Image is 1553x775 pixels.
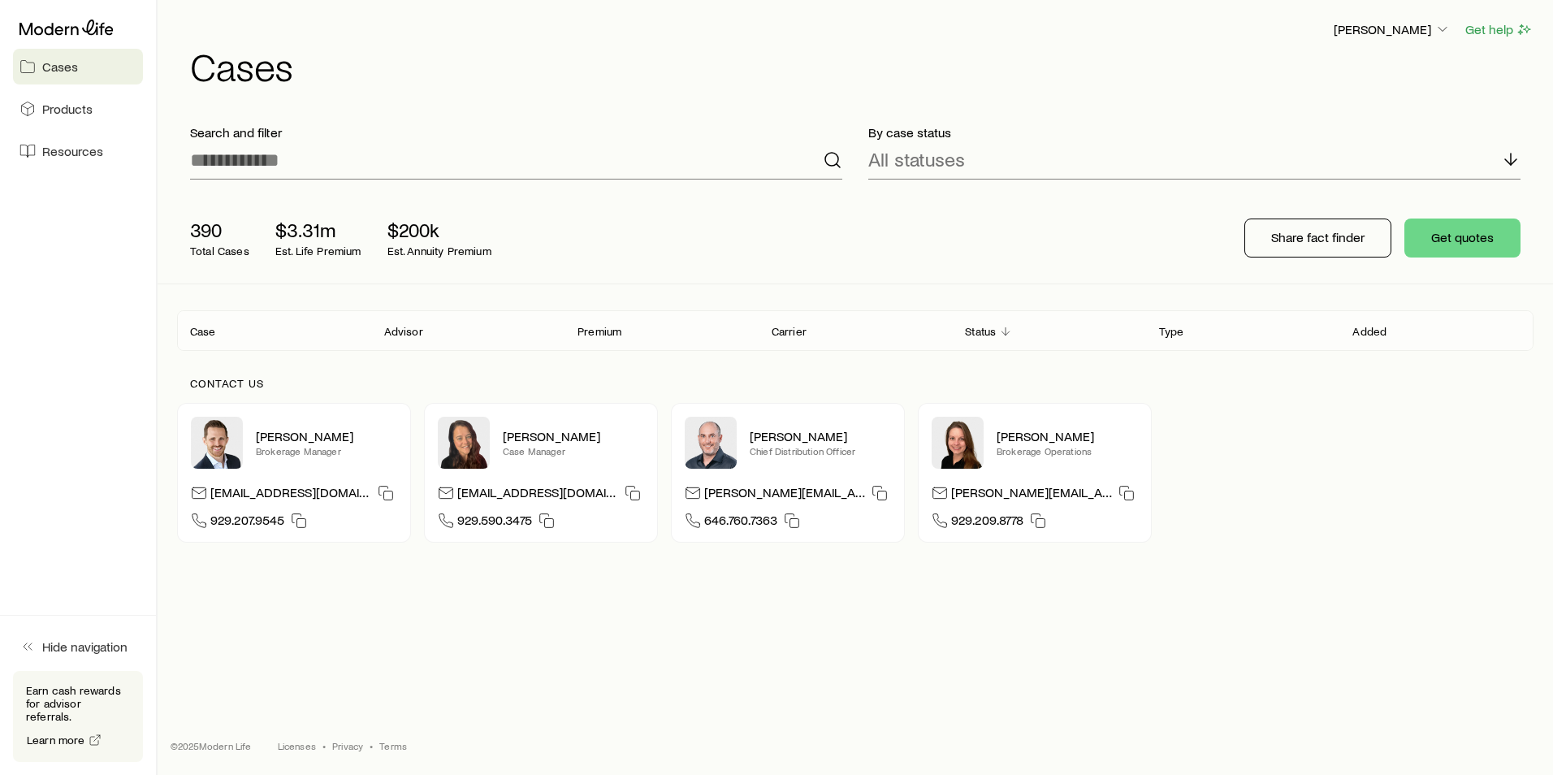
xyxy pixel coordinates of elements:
[387,219,491,241] p: $200k
[772,325,807,338] p: Carrier
[503,444,644,457] p: Case Manager
[13,133,143,169] a: Resources
[932,417,984,469] img: Ellen Wall
[750,428,891,444] p: [PERSON_NAME]
[438,417,490,469] img: Abby McGuigan
[704,512,777,534] span: 646.760.7363
[704,484,865,506] p: [PERSON_NAME][EMAIL_ADDRESS][DOMAIN_NAME]
[42,101,93,117] span: Products
[13,49,143,84] a: Cases
[997,444,1138,457] p: Brokerage Operations
[868,124,1521,141] p: By case status
[384,325,423,338] p: Advisor
[13,671,143,762] div: Earn cash rewards for advisor referrals.Learn more
[965,325,996,338] p: Status
[503,428,644,444] p: [PERSON_NAME]
[190,377,1521,390] p: Contact us
[951,484,1112,506] p: [PERSON_NAME][EMAIL_ADDRESS][DOMAIN_NAME]
[190,46,1534,85] h1: Cases
[26,684,130,723] p: Earn cash rewards for advisor referrals.
[457,512,532,534] span: 929.590.3475
[42,143,103,159] span: Resources
[190,245,249,258] p: Total Cases
[1464,20,1534,39] button: Get help
[370,739,373,752] span: •
[210,512,284,534] span: 929.207.9545
[1271,229,1365,245] p: Share fact finder
[13,91,143,127] a: Products
[322,739,326,752] span: •
[177,310,1534,351] div: Client cases
[210,484,371,506] p: [EMAIL_ADDRESS][DOMAIN_NAME]
[27,734,85,746] span: Learn more
[42,639,128,655] span: Hide navigation
[256,428,397,444] p: [PERSON_NAME]
[997,428,1138,444] p: [PERSON_NAME]
[13,629,143,665] button: Hide navigation
[387,245,491,258] p: Est. Annuity Premium
[42,58,78,75] span: Cases
[951,512,1023,534] span: 929.209.8778
[685,417,737,469] img: Dan Pierson
[256,444,397,457] p: Brokerage Manager
[1159,325,1184,338] p: Type
[1333,20,1451,40] button: [PERSON_NAME]
[190,325,216,338] p: Case
[750,444,891,457] p: Chief Distribution Officer
[275,219,361,241] p: $3.31m
[1404,219,1521,258] button: Get quotes
[275,245,361,258] p: Est. Life Premium
[191,417,243,469] img: Nick Weiler
[1352,325,1386,338] p: Added
[868,148,965,171] p: All statuses
[578,325,621,338] p: Premium
[171,739,252,752] p: © 2025 Modern Life
[1334,21,1451,37] p: [PERSON_NAME]
[190,124,842,141] p: Search and filter
[457,484,618,506] p: [EMAIL_ADDRESS][DOMAIN_NAME]
[379,739,407,752] a: Terms
[332,739,363,752] a: Privacy
[1244,219,1391,258] button: Share fact finder
[278,739,316,752] a: Licenses
[190,219,249,241] p: 390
